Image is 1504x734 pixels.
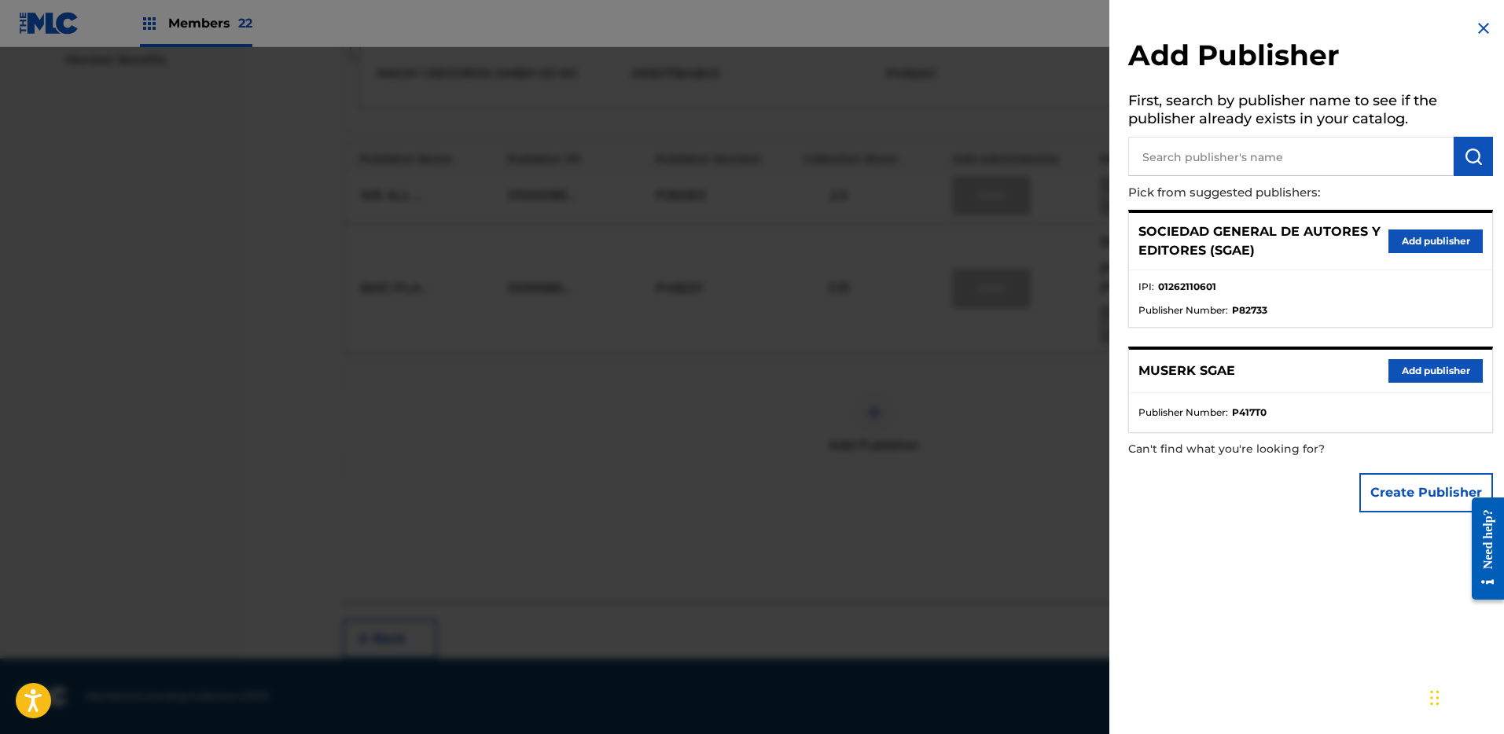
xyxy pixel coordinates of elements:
button: Add publisher [1388,229,1483,253]
img: Search Works [1464,147,1483,166]
p: Pick from suggested publishers: [1128,176,1403,210]
img: Top Rightsholders [140,14,159,33]
p: MUSERK SGAE [1138,361,1235,380]
strong: P82733 [1232,303,1267,317]
span: Publisher Number : [1138,303,1228,317]
p: Can't find what you're looking for? [1128,433,1403,465]
h2: Add Publisher [1128,38,1493,78]
strong: 01262110601 [1158,280,1216,294]
img: MLC Logo [19,12,79,35]
span: Members [168,14,252,32]
strong: P417T0 [1232,406,1267,420]
button: Add publisher [1388,359,1483,383]
iframe: Chat Widget [1425,659,1504,734]
span: 22 [238,16,252,31]
span: Publisher Number : [1138,406,1228,420]
p: SOCIEDAD GENERAL DE AUTORES Y EDITORES (SGAE) [1138,222,1388,260]
h5: First, search by publisher name to see if the publisher already exists in your catalog. [1128,87,1493,137]
span: IPI : [1138,280,1154,294]
button: Create Publisher [1359,473,1493,512]
input: Search publisher's name [1128,137,1454,176]
iframe: To enrich screen reader interactions, please activate Accessibility in Grammarly extension settings [1460,486,1504,612]
div: Drag [1430,674,1440,721]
